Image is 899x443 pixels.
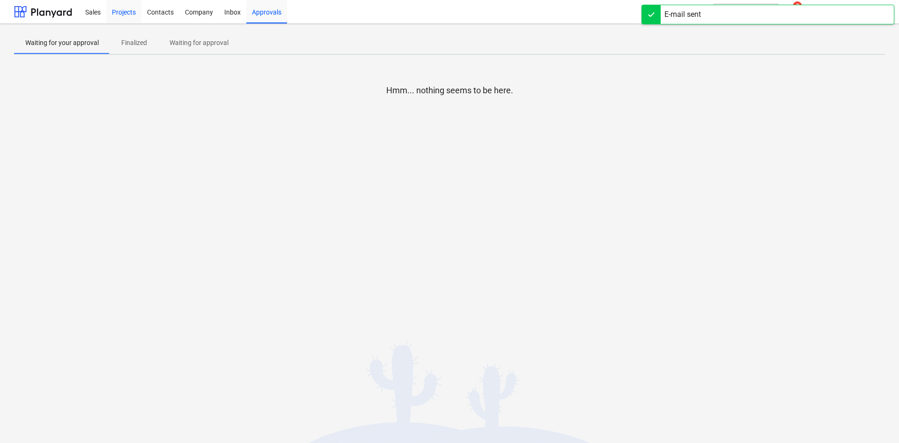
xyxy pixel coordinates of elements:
p: Waiting for your approval [25,38,99,48]
p: Finalized [121,38,147,48]
p: Hmm... nothing seems to be here. [386,85,513,96]
div: E-mail sent [664,9,701,20]
p: Waiting for approval [169,38,228,48]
